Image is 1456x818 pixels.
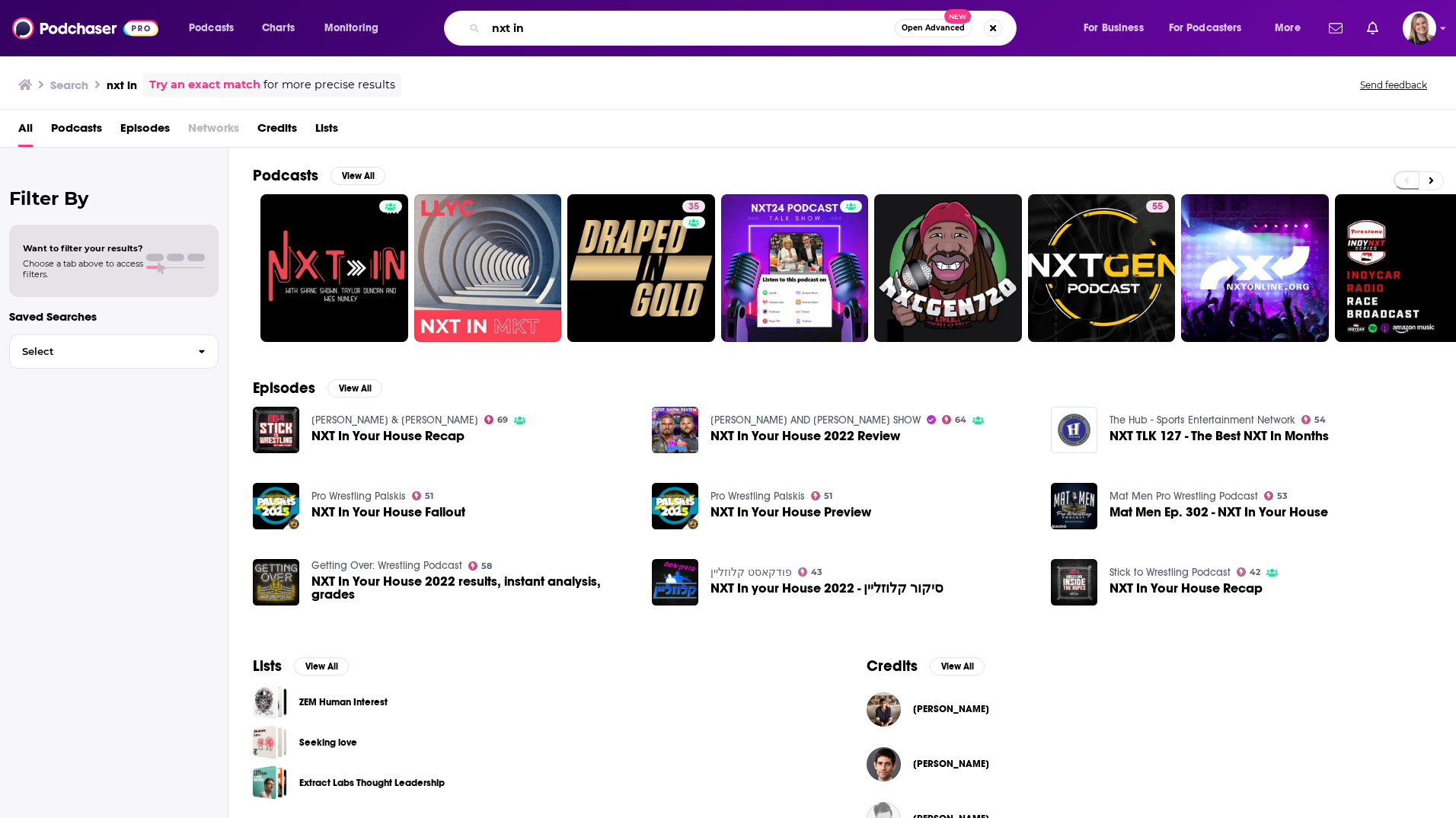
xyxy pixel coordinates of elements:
span: Podcasts [189,18,234,39]
a: EpisodesView All [253,379,382,398]
a: Credits [257,116,297,147]
a: DON TONY AND KEVIN CASTLE SHOW [710,414,921,427]
span: Charts [262,18,295,39]
img: Mat Men Ep. 302 - NXT In Your House [1051,483,1097,529]
button: open menu [1264,16,1320,40]
button: Open AdvancedNew [895,19,972,37]
button: View All [294,657,349,676]
span: 51 [824,493,832,500]
span: Monitoring [324,18,378,39]
a: NXT In your House 2022 - סיקור קלוזליין [652,559,698,606]
h3: nxt in [107,78,137,92]
a: Getting Over: Wrestling Podcast [311,559,462,572]
a: Seeking love [253,725,287,759]
a: 35 [567,194,715,342]
img: NXT In Your House Preview [652,483,698,529]
a: NXT In Your House Preview [710,506,871,519]
img: NXT In Your House 2022 results, instant analysis, grades [253,559,299,606]
a: Pro Wrestling Palskis [710,490,805,503]
span: 58 [481,563,492,570]
a: NXT In Your House 2022 results, instant analysis, grades [311,575,634,601]
img: NXT In Your House Recap [253,407,299,453]
span: Networks [188,116,239,147]
a: NXT TLK 127 - The Best NXT In Months [1051,407,1097,453]
a: Mat Men Ep. 302 - NXT In Your House [1110,506,1328,519]
span: For Podcasters [1169,18,1242,39]
a: Nicholas Thompson [867,747,901,781]
span: New [944,9,972,24]
button: Nicholas ThompsonNicholas Thompson [867,685,1432,733]
a: PodcastsView All [253,166,385,185]
a: CreditsView All [867,657,985,676]
a: 35 [682,200,705,212]
span: 69 [497,417,508,423]
span: 54 [1314,417,1326,423]
button: Nicholas ThompsonNicholas Thompson [867,740,1432,788]
span: for more precise results [263,76,395,94]
img: Nicholas Thompson [867,692,901,727]
button: Select [9,334,219,369]
img: NXT In Your House Recap [1051,559,1097,606]
a: 43 [798,567,823,577]
a: Show notifications dropdown [1323,15,1349,41]
a: ZEM Human Interest [299,694,388,711]
div: Search podcasts, credits, & more... [458,11,1031,46]
span: [PERSON_NAME] [913,758,989,770]
span: [PERSON_NAME] [913,703,989,715]
button: open menu [314,16,398,40]
span: 64 [955,417,966,423]
a: Stick to Wrestling Podcast [1110,566,1231,579]
a: פודקאסט קלוזליין [710,566,792,579]
span: Select [10,347,186,356]
img: User Profile [1403,11,1436,45]
span: More [1275,18,1301,39]
span: Logged in as katiedillon [1403,11,1436,45]
img: Podchaser - Follow, Share and Rate Podcasts [12,14,158,43]
a: Pro Wrestling Palskis [311,490,406,503]
button: View All [330,167,385,185]
span: 55 [1152,200,1163,215]
a: 51 [811,491,833,500]
button: Show profile menu [1403,11,1436,45]
a: All [18,116,33,147]
a: 64 [942,415,967,424]
img: NXT In Your House 2022 Review [652,407,698,453]
a: Mat Men Pro Wrestling Podcast [1110,490,1258,503]
a: Charts [252,16,304,40]
a: ZEM Human Interest [253,685,287,719]
button: View All [930,657,985,676]
a: 58 [468,561,493,570]
a: Episodes [120,116,170,147]
input: Search podcasts, credits, & more... [486,16,895,40]
span: Want to filter your results? [23,243,143,254]
h2: Filter By [9,187,219,209]
button: open menu [1159,16,1264,40]
a: The Hub - Sports Entertainment Network [1110,414,1295,427]
span: Lists [315,116,338,147]
a: Try an exact match [149,76,260,94]
span: 53 [1277,493,1288,500]
h2: Lists [253,657,282,676]
a: NXT In Your House Fallout [311,506,465,519]
span: 43 [811,569,822,576]
a: Extract Labs Thought Leadership [253,765,287,800]
h2: Credits [867,657,918,676]
a: 51 [412,491,434,500]
a: Extract Labs Thought Leadership [299,775,445,791]
h2: Podcasts [253,166,318,185]
button: open menu [1073,16,1163,40]
p: Saved Searches [9,309,219,324]
a: NXT TLK 127 - The Best NXT In Months [1110,430,1329,443]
